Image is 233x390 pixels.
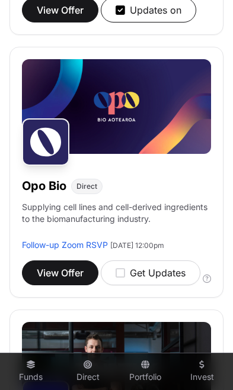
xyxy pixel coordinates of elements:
[22,201,211,225] p: Supplying cell lines and cell-derived ingredients to the biomanufacturing industry.
[110,241,164,250] span: [DATE] 12:00pm
[116,266,186,280] div: Get Updates
[174,333,233,390] iframe: Chat Widget
[122,356,169,388] a: Portfolio
[37,3,84,17] span: View Offer
[22,59,211,154] img: Opo-Bio-Banner.jpg
[64,356,111,388] a: Direct
[22,118,69,166] img: Opo Bio
[22,240,108,250] a: Follow-up Zoom RSVP
[76,182,97,191] span: Direct
[101,260,200,285] button: Get Updates
[37,266,84,280] span: View Offer
[22,178,66,194] h1: Opo Bio
[116,3,181,17] div: Updates on
[22,260,98,285] button: View Offer
[7,356,55,388] a: Funds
